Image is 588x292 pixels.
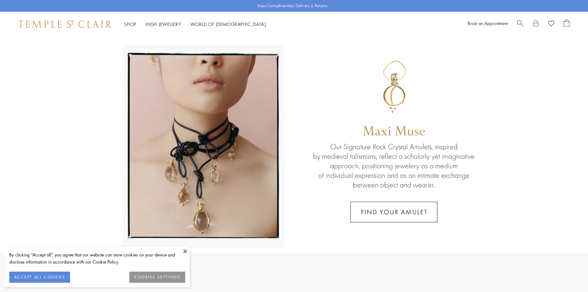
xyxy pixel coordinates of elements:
[124,20,266,28] nav: Main navigation
[146,21,181,27] a: High JewelleryHigh Jewellery
[564,19,569,29] a: Open Shopping Bag
[129,272,185,283] button: COOKIES SETTINGS
[517,19,523,29] a: Search
[468,20,508,26] a: Book an Appointment
[9,272,70,283] button: ACCEPT ALL COOKIES
[548,19,554,29] a: View Wishlist
[19,20,112,28] img: Temple St. Clair
[124,21,136,27] a: ShopShop
[190,21,266,27] a: World of [DEMOGRAPHIC_DATA]World of [DEMOGRAPHIC_DATA]
[9,251,185,265] div: By clicking “Accept all”, you agree that our website can store cookies on your device and disclos...
[257,3,327,9] p: Enjoy Complimentary Delivery & Returns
